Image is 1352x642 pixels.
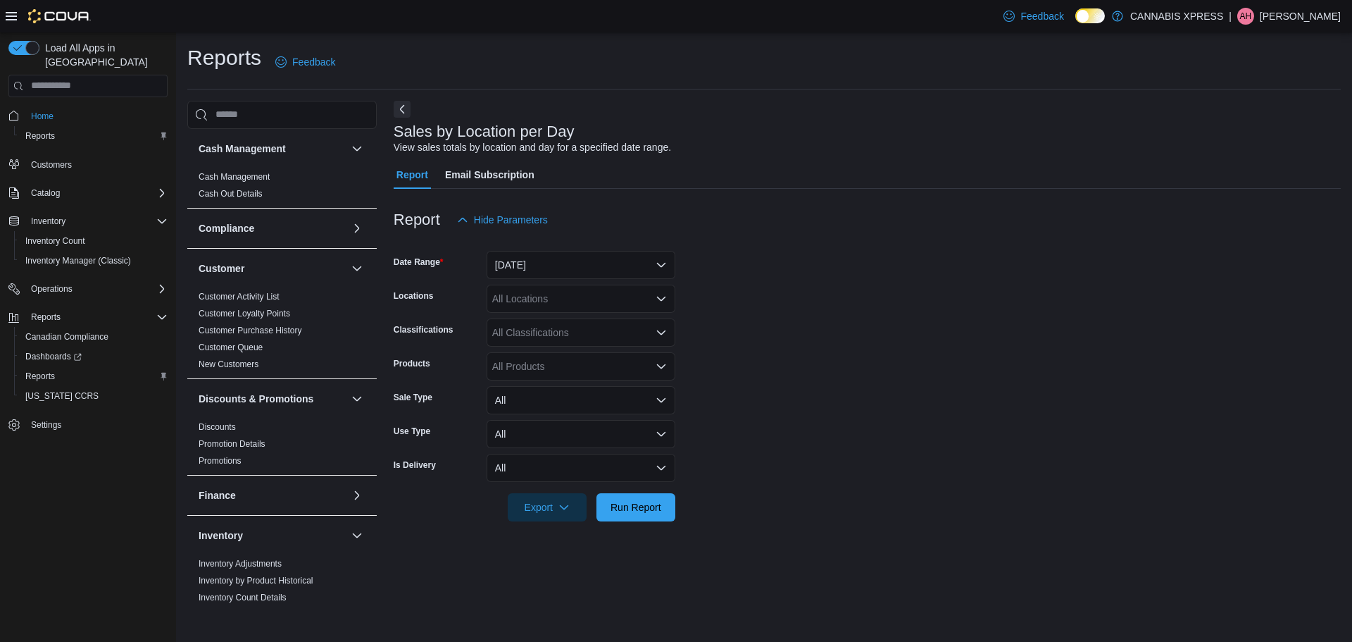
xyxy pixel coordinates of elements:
[199,308,290,319] span: Customer Loyalty Points
[394,459,436,471] label: Is Delivery
[199,422,236,432] a: Discounts
[656,361,667,372] button: Open list of options
[349,390,365,407] button: Discounts & Promotions
[199,221,254,235] h3: Compliance
[25,309,168,326] span: Reports
[445,161,534,189] span: Email Subscription
[31,159,72,171] span: Customers
[451,206,553,234] button: Hide Parameters
[656,327,667,338] button: Open list of options
[3,183,173,203] button: Catalog
[25,351,82,362] span: Dashboards
[25,156,77,173] a: Customers
[199,439,265,449] a: Promotion Details
[20,368,61,385] a: Reports
[199,576,313,586] a: Inventory by Product Historical
[31,216,65,227] span: Inventory
[199,392,346,406] button: Discounts & Promotions
[270,48,341,76] a: Feedback
[20,328,114,345] a: Canadian Compliance
[25,390,99,402] span: [US_STATE] CCRS
[3,106,173,126] button: Home
[25,235,85,247] span: Inventory Count
[1240,8,1252,25] span: AH
[20,388,104,405] a: [US_STATE] CCRS
[199,438,265,450] span: Promotion Details
[20,348,168,365] span: Dashboards
[1237,8,1254,25] div: Angela Hynes
[20,388,168,405] span: Washington CCRS
[187,419,377,475] div: Discounts & Promotions
[187,168,377,208] div: Cash Management
[20,252,137,269] a: Inventory Manager (Classic)
[199,592,287,603] span: Inventory Count Details
[394,426,430,437] label: Use Type
[199,488,346,502] button: Finance
[25,331,108,342] span: Canadian Compliance
[394,392,432,403] label: Sale Type
[25,416,67,433] a: Settings
[596,493,675,521] button: Run Report
[187,44,261,72] h1: Reports
[3,154,173,175] button: Customers
[487,251,675,279] button: [DATE]
[199,326,302,335] a: Customer Purchase History
[20,368,168,385] span: Reports
[487,454,675,482] button: All
[25,280,168,297] span: Operations
[199,188,263,199] span: Cash Out Details
[1075,23,1076,24] span: Dark Mode
[199,221,346,235] button: Compliance
[394,290,434,302] label: Locations
[25,130,55,142] span: Reports
[199,456,242,466] a: Promotions
[199,309,290,319] a: Customer Loyalty Points
[199,261,346,276] button: Customer
[1260,8,1341,25] p: [PERSON_NAME]
[516,493,578,521] span: Export
[199,609,316,620] span: Inventory On Hand by Package
[199,575,313,586] span: Inventory by Product Historical
[20,348,87,365] a: Dashboards
[394,358,430,369] label: Products
[20,128,61,144] a: Reports
[199,558,282,569] span: Inventory Adjustments
[487,420,675,448] button: All
[25,213,71,230] button: Inventory
[14,251,173,271] button: Inventory Manager (Classic)
[20,233,91,249] a: Inventory Count
[394,101,411,118] button: Next
[396,161,428,189] span: Report
[394,211,440,228] h3: Report
[14,347,173,366] a: Dashboards
[25,156,168,173] span: Customers
[25,107,168,125] span: Home
[25,255,131,266] span: Inventory Manager (Classic)
[199,261,244,276] h3: Customer
[14,366,173,386] button: Reports
[199,593,287,603] a: Inventory Count Details
[611,500,661,514] span: Run Report
[199,529,243,543] h3: Inventory
[199,359,258,370] span: New Customers
[20,233,168,249] span: Inventory Count
[349,527,365,544] button: Inventory
[20,128,168,144] span: Reports
[20,252,168,269] span: Inventory Manager (Classic)
[199,172,270,182] a: Cash Management
[187,288,377,378] div: Customer
[199,142,346,156] button: Cash Management
[656,293,667,304] button: Open list of options
[349,220,365,237] button: Compliance
[8,100,168,472] nav: Complex example
[25,185,168,202] span: Catalog
[199,359,258,369] a: New Customers
[394,324,453,335] label: Classifications
[199,142,286,156] h3: Cash Management
[3,307,173,327] button: Reports
[199,421,236,433] span: Discounts
[199,455,242,467] span: Promotions
[25,185,65,202] button: Catalog
[31,187,60,199] span: Catalog
[199,342,263,352] a: Customer Queue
